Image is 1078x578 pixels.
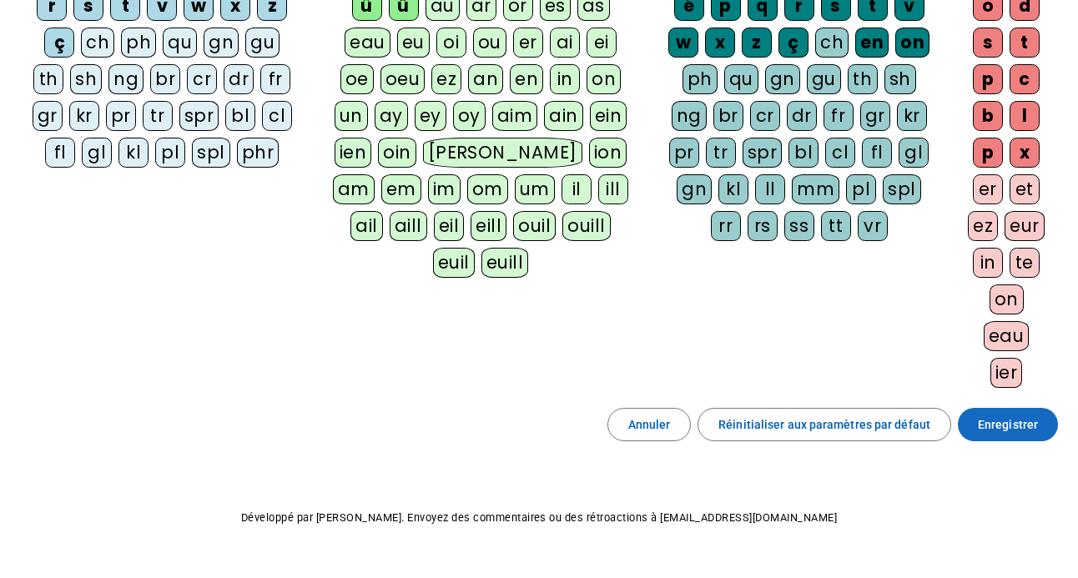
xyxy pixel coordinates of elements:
div: ll [755,174,785,204]
div: bl [225,101,255,131]
div: gn [765,64,800,94]
div: er [513,28,543,58]
div: ai [550,28,580,58]
div: ail [350,211,383,241]
div: ng [108,64,144,94]
div: gr [33,101,63,131]
div: vr [858,211,888,241]
div: mm [792,174,839,204]
div: gu [245,28,280,58]
div: p [973,138,1003,168]
div: tt [821,211,851,241]
div: on [895,28,929,58]
div: b [973,101,1003,131]
div: cl [262,101,292,131]
div: ion [589,138,627,168]
div: kl [118,138,149,168]
div: an [468,64,503,94]
div: ouill [562,211,610,241]
div: spr [743,138,783,168]
div: ier [990,358,1023,388]
div: pl [155,138,185,168]
div: un [335,101,368,131]
div: br [713,101,743,131]
div: ill [598,174,628,204]
div: x [705,28,735,58]
div: s [973,28,1003,58]
div: ouil [513,211,556,241]
div: qu [163,28,197,58]
div: in [973,248,1003,278]
div: ez [968,211,998,241]
div: sh [884,64,916,94]
div: oin [378,138,416,168]
div: em [381,174,421,204]
div: rr [711,211,741,241]
div: ei [587,28,617,58]
div: ou [473,28,506,58]
div: il [562,174,592,204]
div: pr [106,101,136,131]
div: oeu [380,64,426,94]
div: z [742,28,772,58]
button: Réinitialiser aux paramètres par défaut [698,408,951,441]
div: in [550,64,580,94]
div: t [1010,28,1040,58]
div: fr [260,64,290,94]
div: cr [750,101,780,131]
div: oi [436,28,466,58]
div: eil [434,211,465,241]
div: aill [390,211,427,241]
div: ein [590,101,627,131]
div: [PERSON_NAME] [423,138,582,168]
div: spl [883,174,921,204]
div: ain [544,101,583,131]
div: te [1010,248,1040,278]
div: p [973,64,1003,94]
div: eill [471,211,506,241]
div: br [150,64,180,94]
button: Annuler [607,408,692,441]
div: ng [672,101,707,131]
div: cr [187,64,217,94]
span: Réinitialiser aux paramètres par défaut [718,415,930,435]
div: gn [677,174,712,204]
div: pl [846,174,876,204]
div: dr [224,64,254,94]
div: euil [433,248,475,278]
div: c [1010,64,1040,94]
div: ç [778,28,808,58]
div: oe [340,64,374,94]
div: er [973,174,1003,204]
div: ch [81,28,114,58]
div: gr [860,101,890,131]
div: um [515,174,555,204]
div: kl [718,174,748,204]
div: ey [415,101,446,131]
div: ph [683,64,718,94]
div: ay [375,101,408,131]
div: aim [492,101,538,131]
div: oy [453,101,486,131]
p: Développé par [PERSON_NAME]. Envoyez des commentaires ou des rétroactions à [EMAIL_ADDRESS][DOMAI... [13,508,1065,528]
div: l [1010,101,1040,131]
div: th [848,64,878,94]
span: Annuler [628,415,671,435]
div: tr [143,101,173,131]
div: gl [899,138,929,168]
div: eur [1005,211,1045,241]
div: im [428,174,461,204]
div: ç [44,28,74,58]
div: gn [204,28,239,58]
div: om [467,174,508,204]
div: ien [335,138,372,168]
div: th [33,64,63,94]
div: en [855,28,889,58]
div: en [510,64,543,94]
div: ph [121,28,156,58]
div: kr [897,101,927,131]
div: phr [237,138,280,168]
div: eau [345,28,390,58]
div: spl [192,138,230,168]
div: ss [784,211,814,241]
